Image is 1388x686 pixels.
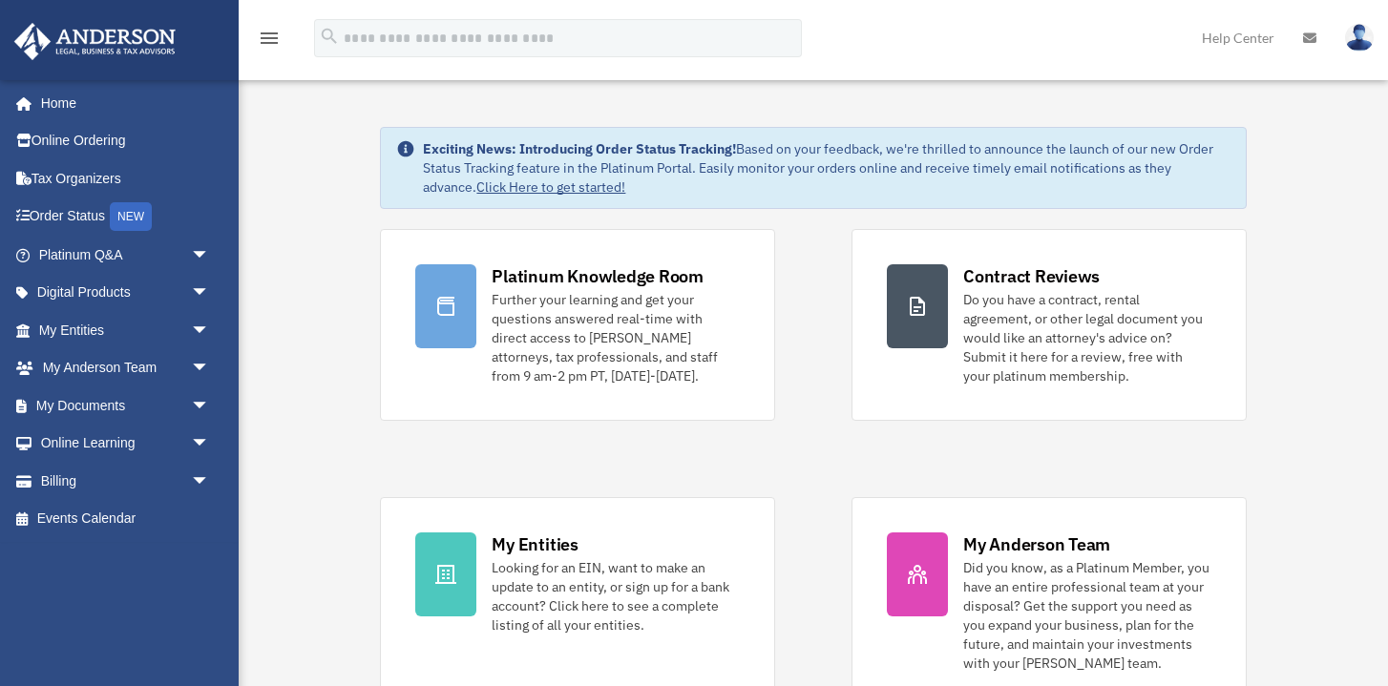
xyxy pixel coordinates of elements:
[476,178,625,196] a: Click Here to get started!
[13,425,239,463] a: Online Learningarrow_drop_down
[852,229,1247,421] a: Contract Reviews Do you have a contract, rental agreement, or other legal document you would like...
[492,532,578,556] div: My Entities
[1345,24,1374,52] img: User Pic
[9,23,181,60] img: Anderson Advisors Platinum Portal
[963,532,1110,556] div: My Anderson Team
[380,229,775,421] a: Platinum Knowledge Room Further your learning and get your questions answered real-time with dire...
[13,197,239,237] a: Order StatusNEW
[191,311,229,350] span: arrow_drop_down
[13,159,239,197] a: Tax Organizers
[258,33,281,50] a: menu
[13,236,239,274] a: Platinum Q&Aarrow_drop_down
[191,274,229,313] span: arrow_drop_down
[319,26,340,47] i: search
[191,425,229,464] span: arrow_drop_down
[191,462,229,501] span: arrow_drop_down
[13,349,239,387] a: My Anderson Teamarrow_drop_down
[423,139,1230,197] div: Based on your feedback, we're thrilled to announce the launch of our new Order Status Tracking fe...
[13,84,229,122] a: Home
[423,140,736,157] strong: Exciting News: Introducing Order Status Tracking!
[13,386,239,425] a: My Documentsarrow_drop_down
[191,386,229,426] span: arrow_drop_down
[191,349,229,388] span: arrow_drop_down
[963,264,1100,288] div: Contract Reviews
[492,290,740,385] div: Further your learning and get your questions answered real-time with direct access to [PERSON_NAM...
[110,202,152,231] div: NEW
[963,290,1211,385] div: Do you have a contract, rental agreement, or other legal document you would like an attorney's ad...
[13,122,239,160] a: Online Ordering
[963,558,1211,673] div: Did you know, as a Platinum Member, you have an entire professional team at your disposal? Get th...
[258,27,281,50] i: menu
[492,264,704,288] div: Platinum Knowledge Room
[13,311,239,349] a: My Entitiesarrow_drop_down
[13,462,239,500] a: Billingarrow_drop_down
[13,274,239,312] a: Digital Productsarrow_drop_down
[191,236,229,275] span: arrow_drop_down
[13,500,239,538] a: Events Calendar
[492,558,740,634] div: Looking for an EIN, want to make an update to an entity, or sign up for a bank account? Click her...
